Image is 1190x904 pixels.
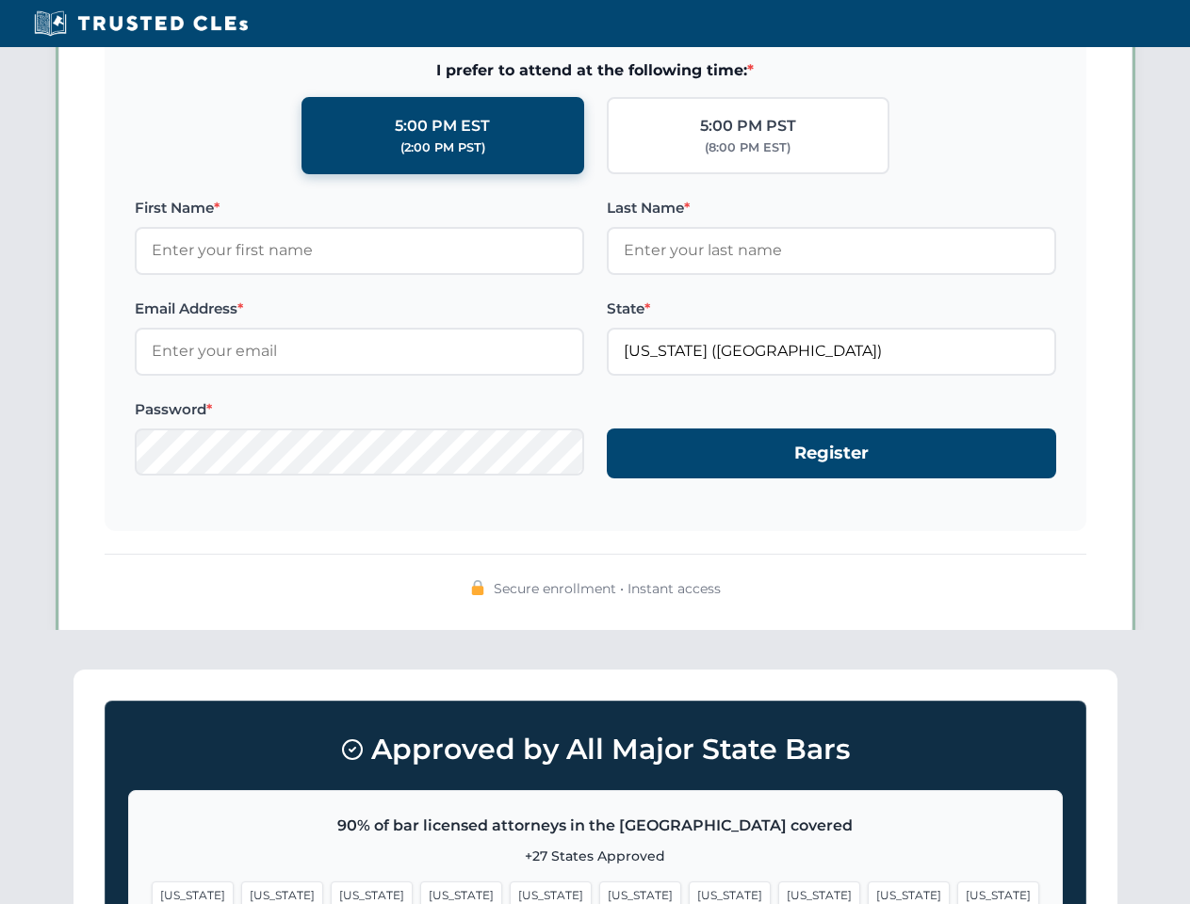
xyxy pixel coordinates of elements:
[152,846,1039,866] p: +27 States Approved
[135,227,584,274] input: Enter your first name
[607,197,1056,219] label: Last Name
[705,138,791,157] div: (8:00 PM EST)
[470,580,485,595] img: 🔒
[135,398,584,421] label: Password
[607,227,1056,274] input: Enter your last name
[28,9,253,38] img: Trusted CLEs
[135,328,584,375] input: Enter your email
[128,724,1063,775] h3: Approved by All Major State Bars
[395,114,490,138] div: 5:00 PM EST
[607,328,1056,375] input: Florida (FL)
[607,298,1056,320] label: State
[135,197,584,219] label: First Name
[400,138,485,157] div: (2:00 PM PST)
[135,58,1056,83] span: I prefer to attend at the following time:
[494,578,721,599] span: Secure enrollment • Instant access
[607,428,1056,478] button: Register
[135,298,584,320] label: Email Address
[700,114,796,138] div: 5:00 PM PST
[152,814,1039,838] p: 90% of bar licensed attorneys in the [GEOGRAPHIC_DATA] covered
